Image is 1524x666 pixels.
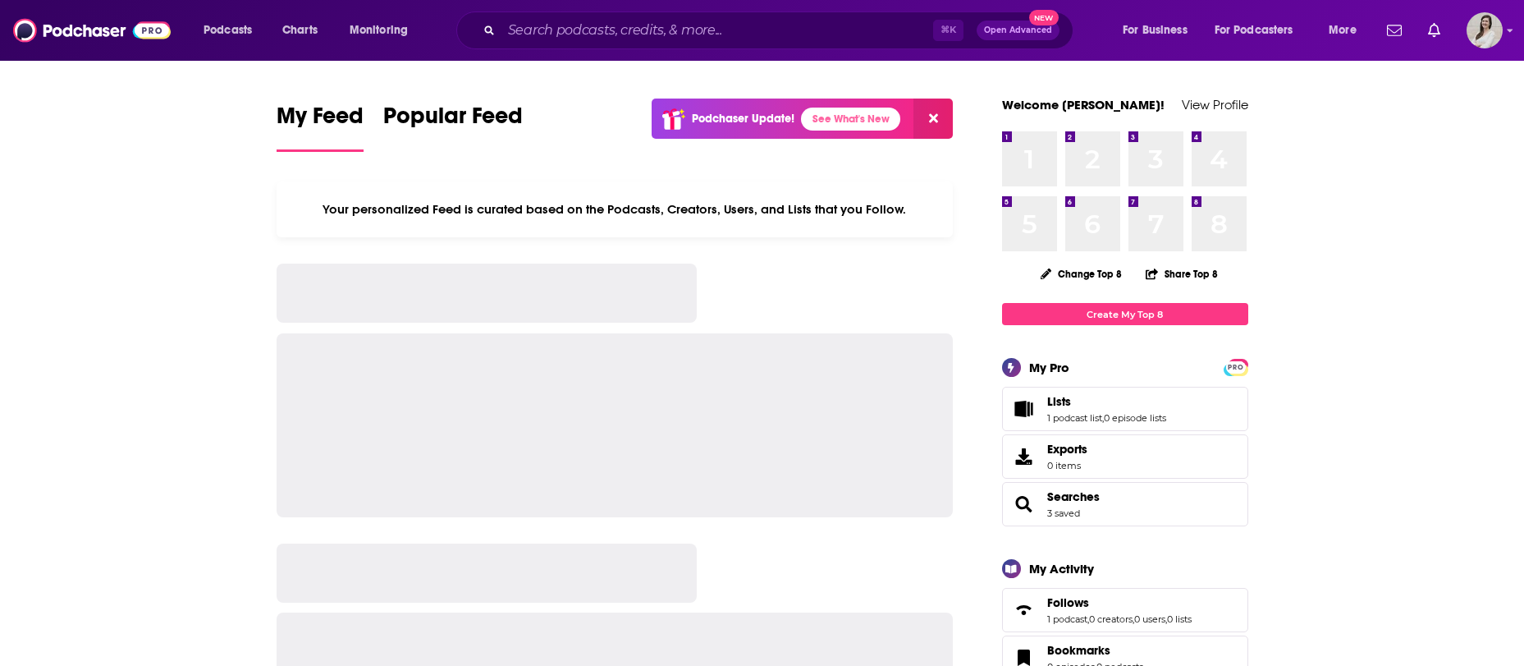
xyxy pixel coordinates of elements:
[1047,595,1192,610] a: Follows
[1008,493,1041,516] a: Searches
[383,102,523,140] span: Popular Feed
[1029,10,1059,25] span: New
[282,19,318,42] span: Charts
[1047,412,1102,424] a: 1 podcast list
[1204,17,1317,44] button: open menu
[13,15,171,46] img: Podchaser - Follow, Share and Rate Podcasts
[1008,599,1041,622] a: Follows
[1047,643,1143,658] a: Bookmarks
[1002,97,1165,113] a: Welcome [PERSON_NAME]!
[1111,17,1208,44] button: open menu
[1047,442,1087,457] span: Exports
[350,19,408,42] span: Monitoring
[1047,394,1071,409] span: Lists
[1047,394,1166,409] a: Lists
[1002,482,1248,526] span: Searches
[1165,613,1167,625] span: ,
[1002,303,1248,325] a: Create My Top 8
[1467,12,1503,48] span: Logged in as britt11559
[1145,258,1219,290] button: Share Top 8
[1008,397,1041,420] a: Lists
[1133,613,1134,625] span: ,
[1123,19,1188,42] span: For Business
[1047,489,1100,504] a: Searches
[1104,412,1166,424] a: 0 episode lists
[933,20,963,41] span: ⌘ K
[984,26,1052,34] span: Open Advanced
[338,17,429,44] button: open menu
[204,19,252,42] span: Podcasts
[1317,17,1377,44] button: open menu
[1002,434,1248,479] a: Exports
[977,21,1059,40] button: Open AdvancedNew
[1031,264,1133,284] button: Change Top 8
[1467,12,1503,48] img: User Profile
[1467,12,1503,48] button: Show profile menu
[1167,613,1192,625] a: 0 lists
[1047,508,1080,519] a: 3 saved
[1215,19,1293,42] span: For Podcasters
[1002,588,1248,632] span: Follows
[1047,613,1087,625] a: 1 podcast
[1087,613,1089,625] span: ,
[801,108,900,131] a: See What's New
[1047,643,1110,658] span: Bookmarks
[1226,361,1246,374] span: PRO
[1002,387,1248,431] span: Lists
[277,102,364,152] a: My Feed
[1380,16,1408,44] a: Show notifications dropdown
[692,112,794,126] p: Podchaser Update!
[1226,361,1246,373] a: PRO
[1329,19,1357,42] span: More
[1008,445,1041,468] span: Exports
[277,181,954,237] div: Your personalized Feed is curated based on the Podcasts, Creators, Users, and Lists that you Follow.
[272,17,327,44] a: Charts
[501,17,933,44] input: Search podcasts, credits, & more...
[1134,613,1165,625] a: 0 users
[383,102,523,152] a: Popular Feed
[1047,460,1087,471] span: 0 items
[277,102,364,140] span: My Feed
[1102,412,1104,424] span: ,
[1421,16,1447,44] a: Show notifications dropdown
[192,17,273,44] button: open menu
[1047,595,1089,610] span: Follows
[1182,97,1248,113] a: View Profile
[1029,360,1069,375] div: My Pro
[472,11,1089,49] div: Search podcasts, credits, & more...
[1089,613,1133,625] a: 0 creators
[1029,561,1094,576] div: My Activity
